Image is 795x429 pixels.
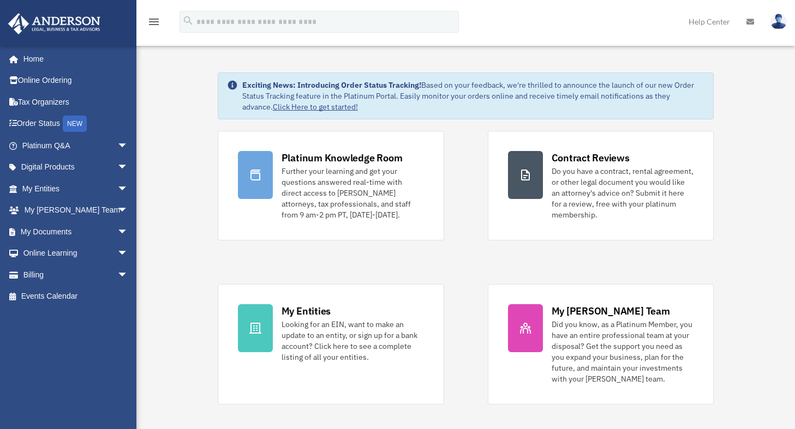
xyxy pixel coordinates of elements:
[117,221,139,243] span: arrow_drop_down
[8,264,145,286] a: Billingarrow_drop_down
[8,135,145,156] a: Platinum Q&Aarrow_drop_down
[282,151,403,165] div: Platinum Knowledge Room
[8,113,145,135] a: Order StatusNEW
[182,15,194,27] i: search
[117,200,139,222] span: arrow_drop_down
[8,48,139,70] a: Home
[282,319,424,362] div: Looking for an EIN, want to make an update to an entity, or sign up for a bank account? Click her...
[117,243,139,265] span: arrow_drop_down
[8,200,145,221] a: My [PERSON_NAME] Teamarrow_drop_down
[117,156,139,179] span: arrow_drop_down
[282,166,424,220] div: Further your learning and get your questions answered real-time with direct access to [PERSON_NAM...
[8,286,145,307] a: Events Calendar
[8,221,145,243] a: My Documentsarrow_drop_down
[273,102,358,112] a: Click Here to get started!
[5,13,104,34] img: Anderson Advisors Platinum Portal
[488,284,714,404] a: My [PERSON_NAME] Team Did you know, as a Platinum Member, you have an entire professional team at...
[8,178,145,200] a: My Entitiesarrow_drop_down
[218,284,444,404] a: My Entities Looking for an EIN, want to make an update to an entity, or sign up for a bank accoun...
[8,91,145,113] a: Tax Organizers
[63,116,87,132] div: NEW
[8,70,145,92] a: Online Ordering
[488,131,714,240] a: Contract Reviews Do you have a contract, rental agreement, or other legal document you would like...
[147,15,160,28] i: menu
[242,80,421,90] strong: Exciting News: Introducing Order Status Tracking!
[147,19,160,28] a: menu
[8,156,145,178] a: Digital Productsarrow_drop_down
[552,319,694,384] div: Did you know, as a Platinum Member, you have an entire professional team at your disposal? Get th...
[242,80,705,112] div: Based on your feedback, we're thrilled to announce the launch of our new Order Status Tracking fe...
[117,135,139,157] span: arrow_drop_down
[552,166,694,220] div: Do you have a contract, rental agreement, or other legal document you would like an attorney's ad...
[282,304,331,318] div: My Entities
[770,14,787,29] img: User Pic
[117,264,139,286] span: arrow_drop_down
[117,178,139,200] span: arrow_drop_down
[552,151,630,165] div: Contract Reviews
[218,131,444,240] a: Platinum Knowledge Room Further your learning and get your questions answered real-time with dire...
[552,304,670,318] div: My [PERSON_NAME] Team
[8,243,145,264] a: Online Learningarrow_drop_down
